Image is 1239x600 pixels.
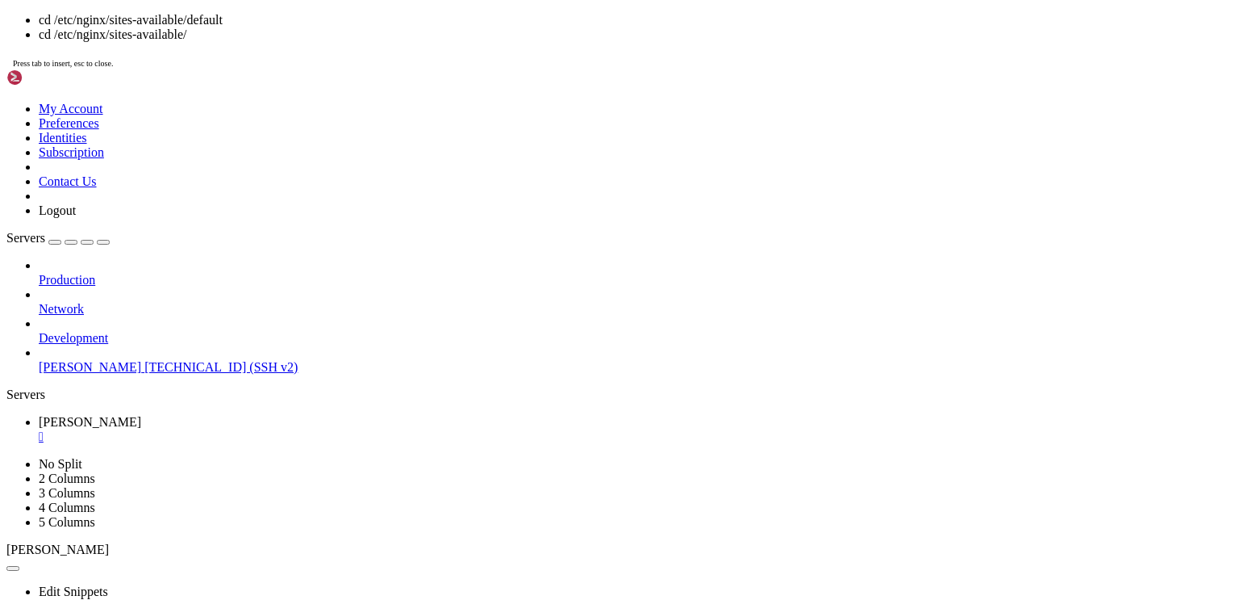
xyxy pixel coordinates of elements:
[39,174,97,188] a: Contact Us
[39,457,82,471] a: No Split
[39,273,1233,287] a: Production
[6,231,110,245] a: Servers
[39,346,1233,375] li: [PERSON_NAME] [TECHNICAL_ID] (SSH v2)
[6,69,99,86] img: Shellngn
[39,302,1233,317] a: Network
[39,116,99,130] a: Preferences
[340,6,346,21] div: (49, 0)
[39,331,108,345] span: Development
[13,59,113,68] span: Press tab to insert, esc to close.
[39,415,1233,444] a: josh
[39,102,103,115] a: My Account
[144,360,298,374] span: [TECHNICAL_ID] (SSH v2)
[39,131,87,145] a: Identities
[6,388,1233,402] div: Servers
[6,543,109,556] span: [PERSON_NAME]
[39,515,95,529] a: 5 Columns
[39,430,1233,444] a: 
[39,472,95,485] a: 2 Columns
[39,486,95,500] a: 3 Columns
[39,501,95,514] a: 4 Columns
[39,302,84,316] span: Network
[142,6,316,21] span: /etc/nginx/sites-available/
[39,360,141,374] span: [PERSON_NAME]
[39,273,95,287] span: Production
[39,317,1233,346] li: Development
[39,360,1233,375] a: [PERSON_NAME] [TECHNICAL_ID] (SSH v2)
[39,331,1233,346] a: Development
[39,145,104,159] a: Subscription
[39,27,1233,42] li: cd /etc/nginx/sites-available/
[39,258,1233,287] li: Production
[6,231,45,245] span: Servers
[39,585,108,598] a: Edit Snippets
[39,287,1233,317] li: Network
[39,415,141,429] span: [PERSON_NAME]
[6,6,1028,21] x-row: root@vmi2774997:~# cd
[39,203,76,217] a: Logout
[39,13,1233,27] li: cd /etc/nginx/sites-available/default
